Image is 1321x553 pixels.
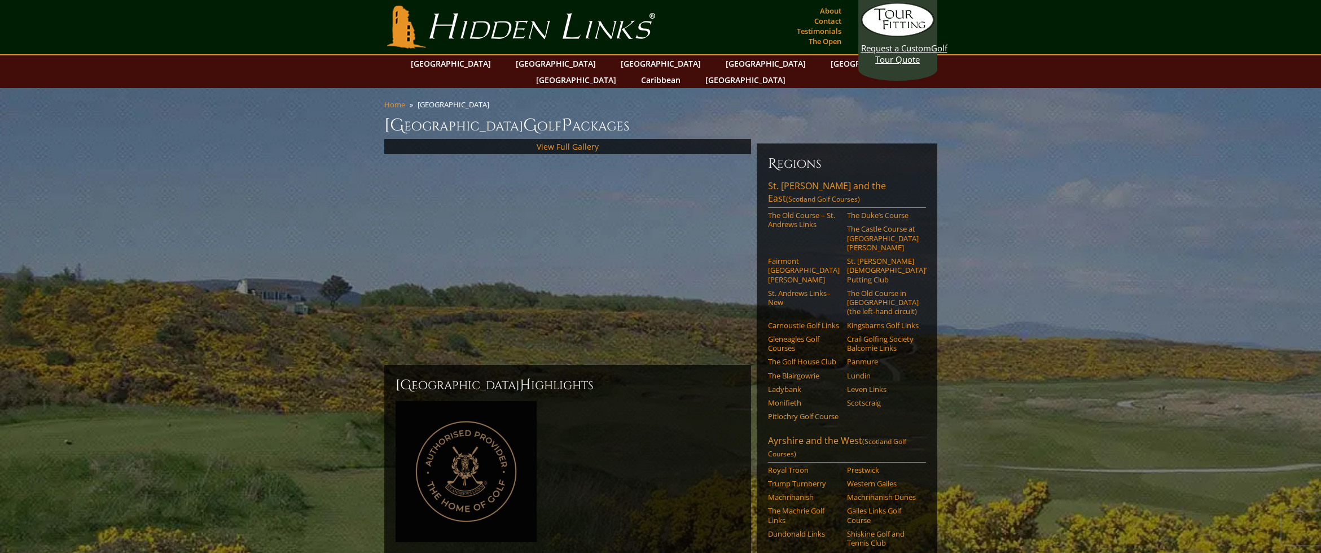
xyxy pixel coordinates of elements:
[847,357,919,366] a: Panmure
[405,55,497,72] a: [GEOGRAPHIC_DATA]
[811,13,844,29] a: Contact
[768,398,840,407] a: Monifieth
[786,194,860,204] span: (Scotland Golf Courses)
[768,289,840,307] a: St. Andrews Links–New
[615,55,706,72] a: [GEOGRAPHIC_DATA]
[847,289,919,316] a: The Old Course in [GEOGRAPHIC_DATA] (the left-hand circuit)
[847,371,919,380] a: Lundin
[768,465,840,474] a: Royal Troon
[768,321,840,330] a: Carnoustie Golf Links
[847,334,919,353] a: Crail Golfing Society Balcomie Links
[768,180,926,208] a: St. [PERSON_NAME] and the East(Scotland Golf Courses)
[768,434,926,463] a: Ayrshire and the West(Scotland Golf Courses)
[768,256,840,284] a: Fairmont [GEOGRAPHIC_DATA][PERSON_NAME]
[794,23,844,39] a: Testimonials
[768,479,840,488] a: Trump Turnberry
[847,211,919,220] a: The Duke’s Course
[861,42,931,54] span: Request a Custom
[384,99,405,110] a: Home
[530,72,622,88] a: [GEOGRAPHIC_DATA]
[523,114,537,137] span: G
[825,55,916,72] a: [GEOGRAPHIC_DATA]
[720,55,811,72] a: [GEOGRAPHIC_DATA]
[861,3,934,65] a: Request a CustomGolf Tour Quote
[561,114,572,137] span: P
[847,493,919,502] a: Machrihanish Dunes
[847,506,919,525] a: Gailes Links Golf Course
[635,72,686,88] a: Caribbean
[847,224,919,252] a: The Castle Course at [GEOGRAPHIC_DATA][PERSON_NAME]
[817,3,844,19] a: About
[847,465,919,474] a: Prestwick
[768,155,926,173] h6: Regions
[768,211,840,229] a: The Old Course – St. Andrews Links
[700,72,791,88] a: [GEOGRAPHIC_DATA]
[847,256,919,284] a: St. [PERSON_NAME] [DEMOGRAPHIC_DATA]’ Putting Club
[510,55,602,72] a: [GEOGRAPHIC_DATA]
[768,357,840,366] a: The Golf House Club
[537,141,599,152] a: View Full Gallery
[768,371,840,380] a: The Blairgowrie
[768,412,840,421] a: Pitlochry Golf Course
[847,479,919,488] a: Western Gailes
[768,437,906,459] span: (Scotland Golf Courses)
[847,529,919,548] a: Shiskine Golf and Tennis Club
[396,376,740,394] h2: [GEOGRAPHIC_DATA] ighlights
[768,529,840,538] a: Dundonald Links
[768,385,840,394] a: Ladybank
[768,493,840,502] a: Machrihanish
[806,33,844,49] a: The Open
[847,398,919,407] a: Scotscraig
[768,334,840,353] a: Gleneagles Golf Courses
[847,385,919,394] a: Leven Links
[520,376,531,394] span: H
[384,114,937,137] h1: [GEOGRAPHIC_DATA] olf ackages
[847,321,919,330] a: Kingsbarns Golf Links
[768,506,840,525] a: The Machrie Golf Links
[418,99,494,110] li: [GEOGRAPHIC_DATA]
